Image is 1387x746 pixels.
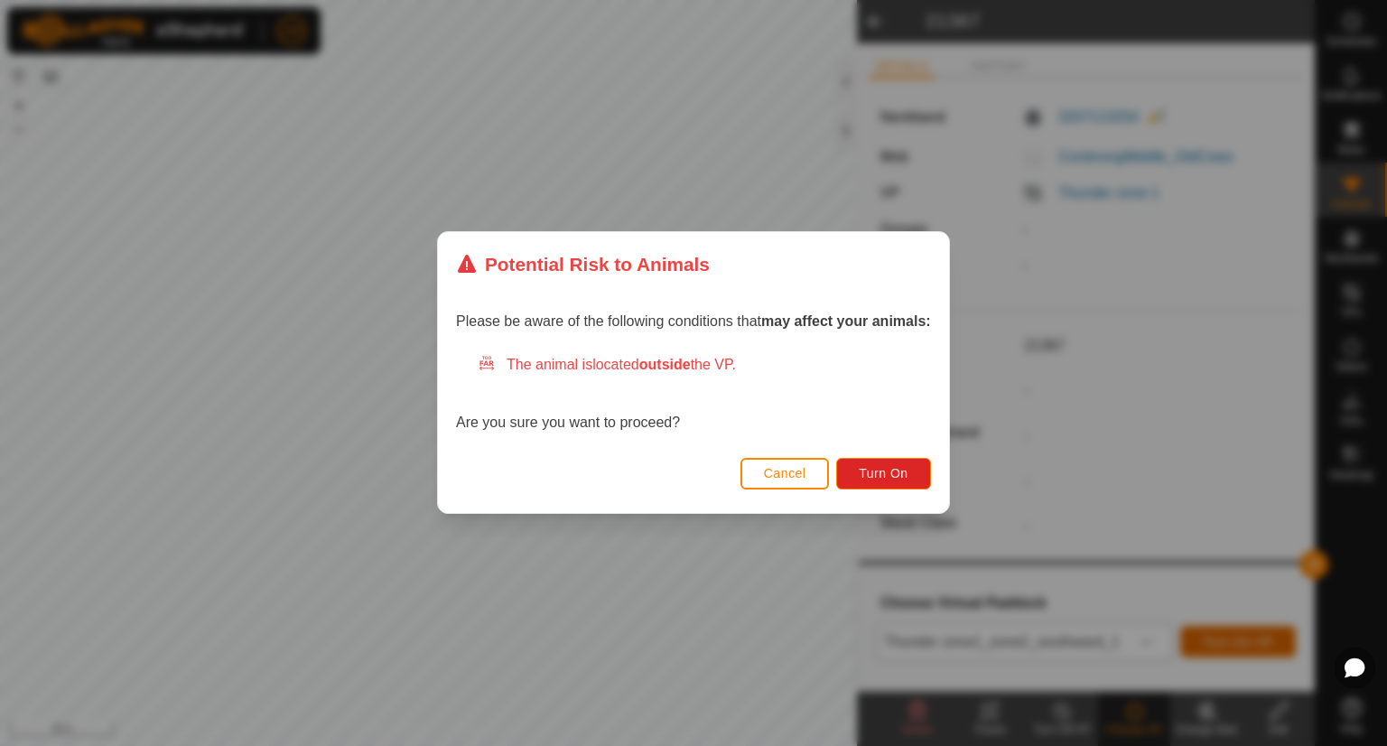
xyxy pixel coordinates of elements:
button: Turn On [837,458,931,490]
div: The animal is [478,355,931,377]
span: Turn On [860,467,908,481]
button: Cancel [740,458,830,490]
span: Cancel [764,467,806,481]
span: located the VP. [592,358,736,373]
div: Are you sure you want to proceed? [456,355,931,434]
strong: outside [639,358,691,373]
strong: may affect your animals: [761,314,931,330]
span: Please be aware of the following conditions that [456,314,931,330]
div: Potential Risk to Animals [456,250,710,278]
